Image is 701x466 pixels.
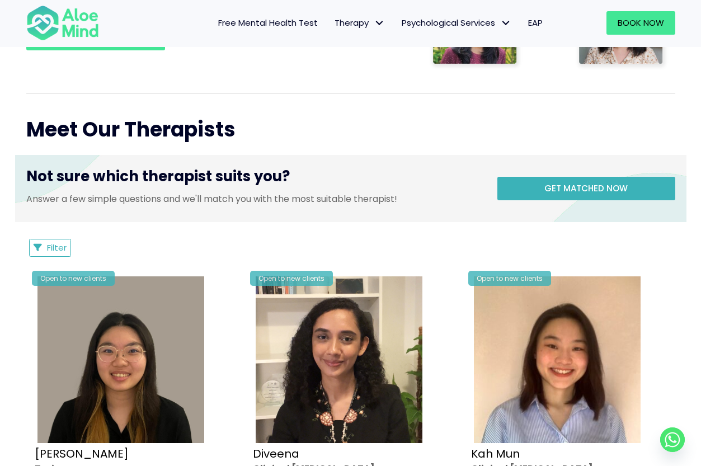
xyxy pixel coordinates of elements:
[393,11,520,35] a: Psychological ServicesPsychological Services: submenu
[32,271,115,286] div: Open to new clients
[471,445,520,461] a: Kah Mun
[47,242,67,253] span: Filter
[253,445,299,461] a: Diveena
[218,17,318,29] span: Free Mental Health Test
[474,276,641,443] img: Kah Mun-profile-crop-300×300
[371,15,388,31] span: Therapy: submenu
[468,271,551,286] div: Open to new clients
[497,177,675,200] a: Get matched now
[544,182,628,194] span: Get matched now
[606,11,675,35] a: Book Now
[660,427,685,452] a: Whatsapp
[26,4,99,41] img: Aloe mind Logo
[29,239,72,257] button: Filter Listings
[520,11,551,35] a: EAP
[210,11,326,35] a: Free Mental Health Test
[114,11,551,35] nav: Menu
[256,276,422,443] img: IMG_1660 – Diveena Nair
[26,166,481,192] h3: Not sure which therapist suits you?
[335,17,385,29] span: Therapy
[498,15,514,31] span: Psychological Services: submenu
[35,445,129,461] a: [PERSON_NAME]
[37,276,204,443] img: Profile – Xin Yi
[26,115,236,144] span: Meet Our Therapists
[326,11,393,35] a: TherapyTherapy: submenu
[26,192,481,205] p: Answer a few simple questions and we'll match you with the most suitable therapist!
[250,271,333,286] div: Open to new clients
[528,17,543,29] span: EAP
[402,17,511,29] span: Psychological Services
[618,17,664,29] span: Book Now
